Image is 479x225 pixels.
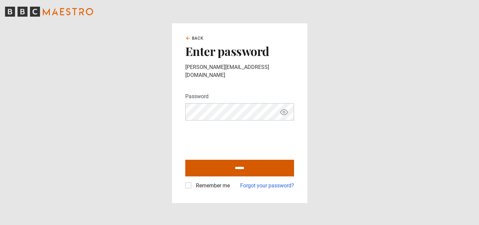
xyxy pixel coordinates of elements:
button: Show password [278,106,290,118]
label: Password [185,93,209,101]
span: Back [192,35,204,41]
a: Forgot your password? [240,182,294,190]
label: Remember me [193,182,230,190]
p: [PERSON_NAME][EMAIL_ADDRESS][DOMAIN_NAME] [185,63,294,79]
h2: Enter password [185,44,294,58]
a: Back [185,35,204,41]
svg: BBC Maestro [5,7,93,17]
iframe: reCAPTCHA [185,126,286,152]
